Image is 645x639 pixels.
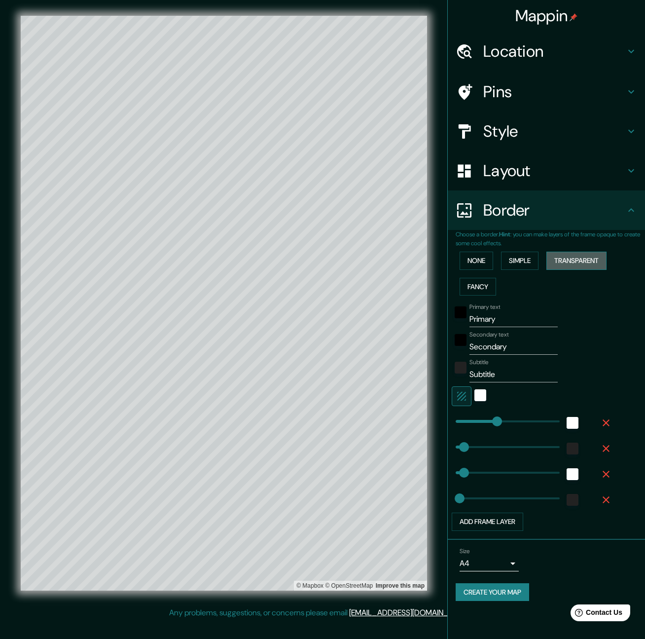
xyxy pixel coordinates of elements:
[483,121,625,141] h4: Style
[460,547,470,555] label: Size
[515,6,578,26] h4: Mappin
[456,230,645,248] p: Choose a border. : you can make layers of the frame opaque to create some cool effects.
[455,334,466,346] button: black
[455,306,466,318] button: black
[501,252,538,270] button: Simple
[460,252,493,270] button: None
[474,389,486,401] button: white
[376,582,425,589] a: Map feedback
[460,278,496,296] button: Fancy
[483,200,625,220] h4: Border
[448,151,645,190] div: Layout
[448,112,645,151] div: Style
[483,82,625,102] h4: Pins
[448,190,645,230] div: Border
[499,230,510,238] b: Hint
[325,582,373,589] a: OpenStreetMap
[455,362,466,374] button: color-222222
[567,468,578,480] button: white
[557,601,634,628] iframe: Help widget launcher
[349,607,471,618] a: [EMAIL_ADDRESS][DOMAIN_NAME]
[483,161,625,181] h4: Layout
[296,582,323,589] a: Mapbox
[483,41,625,61] h4: Location
[452,513,523,531] button: Add frame layer
[567,417,578,429] button: white
[567,443,578,454] button: color-222222
[567,494,578,506] button: color-222222
[469,358,489,367] label: Subtitle
[570,13,577,21] img: pin-icon.png
[448,72,645,112] div: Pins
[469,303,500,311] label: Primary text
[460,556,519,571] div: A4
[448,32,645,71] div: Location
[469,331,509,339] label: Secondary text
[456,583,529,601] button: Create your map
[169,607,472,619] p: Any problems, suggestions, or concerns please email .
[546,252,607,270] button: Transparent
